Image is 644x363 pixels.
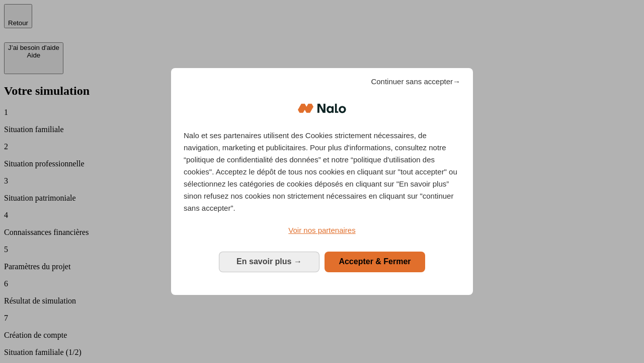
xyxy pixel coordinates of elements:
span: Accepter & Fermer [339,257,411,266]
button: En savoir plus: Configurer vos consentements [219,252,319,272]
span: Continuer sans accepter→ [371,76,460,88]
span: Voir nos partenaires [288,226,355,234]
a: Voir nos partenaires [184,224,460,236]
button: Accepter & Fermer: Accepter notre traitement des données et fermer [325,252,425,272]
div: Bienvenue chez Nalo Gestion du consentement [171,68,473,294]
p: Nalo et ses partenaires utilisent des Cookies strictement nécessaires, de navigation, marketing e... [184,130,460,214]
img: Logo [298,93,346,124]
span: En savoir plus → [236,257,302,266]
